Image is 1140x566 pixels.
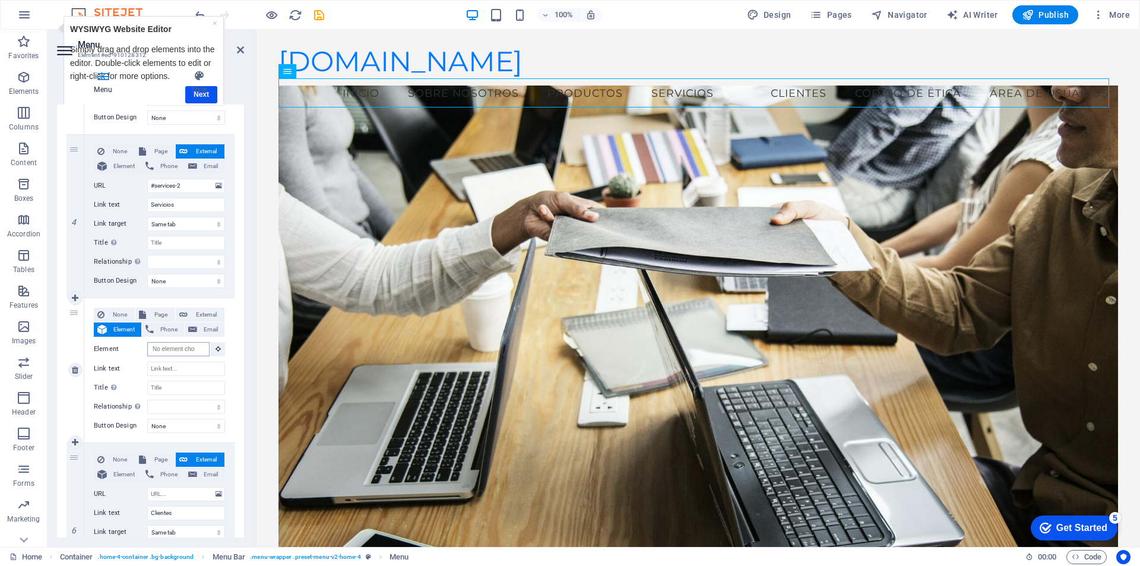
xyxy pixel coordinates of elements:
[142,322,184,337] button: Phone
[147,362,225,376] input: Link text...
[14,194,34,203] p: Boxes
[9,6,96,31] div: Get Started 5 items remaining, 0% complete
[94,217,147,231] label: Link target
[157,159,180,173] span: Phone
[9,550,42,564] a: Click to cancel selection. Double-click to open Pages
[176,144,224,159] button: External
[15,372,33,381] p: Slider
[158,2,163,12] a: ×
[1088,5,1135,24] button: More
[1092,9,1130,21] span: More
[264,8,278,22] button: Click here to leave preview mode and continue editing
[946,9,998,21] span: AI Writer
[289,8,302,22] i: Reload page
[1046,552,1048,561] span: :
[147,236,225,250] input: Title
[108,144,131,159] span: None
[157,467,180,482] span: Phone
[1038,550,1056,564] span: 00 00
[150,144,172,159] span: Page
[78,39,244,50] h2: Menu
[154,70,244,95] h4: Style
[15,8,117,18] strong: WYSIWYG Website Editor
[65,526,83,535] em: 6
[94,179,147,193] label: URL
[108,308,131,322] span: None
[150,308,172,322] span: Page
[60,550,409,564] nav: breadcrumb
[1012,5,1078,24] button: Publish
[312,8,326,22] button: save
[147,342,210,356] input: No element chosen
[389,550,408,564] span: Click to select. Double-click to edit
[747,9,791,21] span: Design
[135,453,175,467] button: Page
[157,322,180,337] span: Phone
[68,8,157,22] img: Editor Logo
[94,236,147,250] label: Title
[13,479,34,488] p: Forms
[94,198,147,212] label: Link text
[147,198,225,212] input: Link text...
[193,8,207,22] button: undo
[194,8,207,22] i: Undo: Change menu items (Ctrl+Z)
[742,5,796,24] button: Design
[9,122,39,132] p: Columns
[110,322,138,337] span: Element
[742,5,796,24] div: Design (Ctrl+Alt+Y)
[810,9,851,21] span: Pages
[147,506,225,520] input: Link text...
[191,453,221,467] span: External
[12,407,36,417] p: Header
[147,487,225,501] input: URL...
[9,301,38,310] p: Features
[94,144,135,159] button: None
[94,419,147,433] label: Button Design
[1066,550,1107,564] button: Code
[201,467,221,482] span: Email
[7,514,40,524] p: Marketing
[94,159,141,173] button: Element
[555,8,574,22] h6: 100%
[13,265,34,274] p: Tables
[135,308,175,322] button: Page
[94,342,147,356] label: Element
[94,467,141,482] button: Element
[110,159,138,173] span: Element
[88,2,100,14] div: 5
[185,159,224,173] button: Email
[94,110,147,125] label: Button Design
[108,453,131,467] span: None
[65,217,83,227] em: 4
[13,443,34,453] p: Footer
[176,453,224,467] button: External
[1025,550,1057,564] h6: Session time
[871,9,927,21] span: Navigator
[7,229,40,239] p: Accordion
[15,27,163,67] p: Simply drag and drop elements into the editor. Double-click elements to edit or right-click for m...
[312,8,326,22] i: Save (Ctrl+S)
[201,159,221,173] span: Email
[60,550,93,564] span: Click to select. Double-click to edit
[135,144,175,159] button: Page
[1116,550,1130,564] button: Usercentrics
[94,308,135,322] button: None
[1022,9,1069,21] span: Publish
[201,322,221,337] span: Email
[150,453,172,467] span: Page
[142,467,184,482] button: Phone
[805,5,856,24] button: Pages
[250,550,360,564] span: . menu-wrapper .preset-menu-v2-home-4
[110,467,138,482] span: Element
[35,13,86,24] div: Get Started
[147,179,225,193] input: URL...
[585,10,596,20] i: On resize automatically adjust zoom level to fit chosen device.
[288,8,302,22] button: reload
[94,525,147,539] label: Link target
[158,1,163,14] div: Close tooltip
[942,5,1003,24] button: AI Writer
[94,400,147,414] label: Relationship
[176,308,224,322] button: External
[131,70,163,87] a: Next
[8,51,39,61] p: Favorites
